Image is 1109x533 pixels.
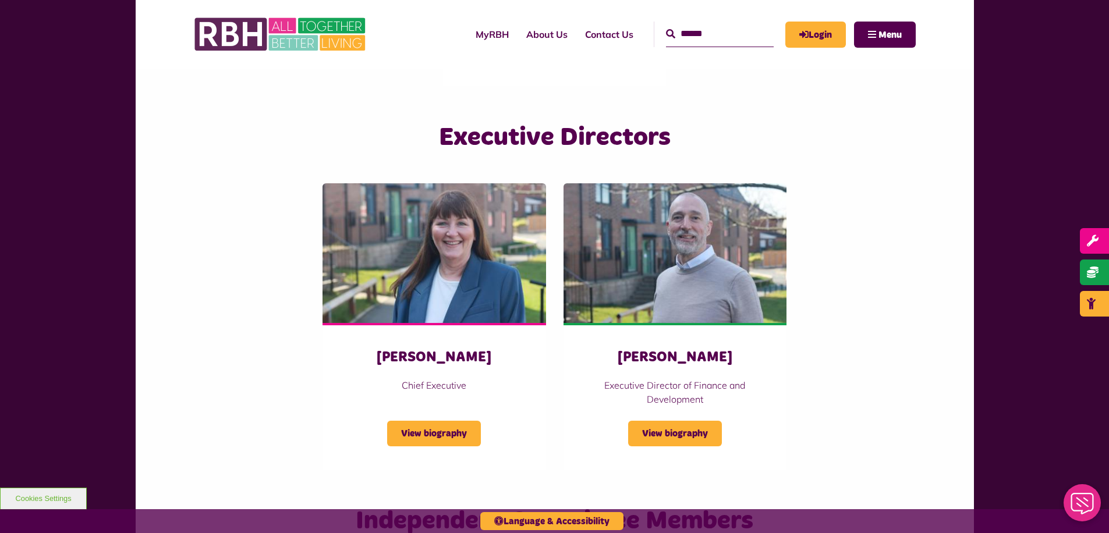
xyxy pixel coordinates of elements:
[587,349,763,367] h3: [PERSON_NAME]
[878,30,902,40] span: Menu
[194,12,369,57] img: RBH
[576,19,642,50] a: Contact Us
[467,19,518,50] a: MyRBH
[346,349,522,367] h3: [PERSON_NAME]
[785,22,846,48] a: MyRBH
[628,421,722,446] span: View biography
[518,19,576,50] a: About Us
[854,22,916,48] button: Navigation
[587,378,763,406] p: Executive Director of Finance and Development
[1057,481,1109,533] iframe: Netcall Web Assistant for live chat
[387,421,481,446] span: View biography
[480,512,623,530] button: Language & Accessibility
[314,121,795,154] h2: Executive Directors
[323,183,545,470] a: [PERSON_NAME] Chief Executive View biography
[666,22,774,47] input: Search
[564,183,786,323] img: Simon Mellor
[323,183,545,323] img: Amanda Newton
[346,378,522,392] p: Chief Executive
[564,183,786,470] a: [PERSON_NAME] Executive Director of Finance and Development View biography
